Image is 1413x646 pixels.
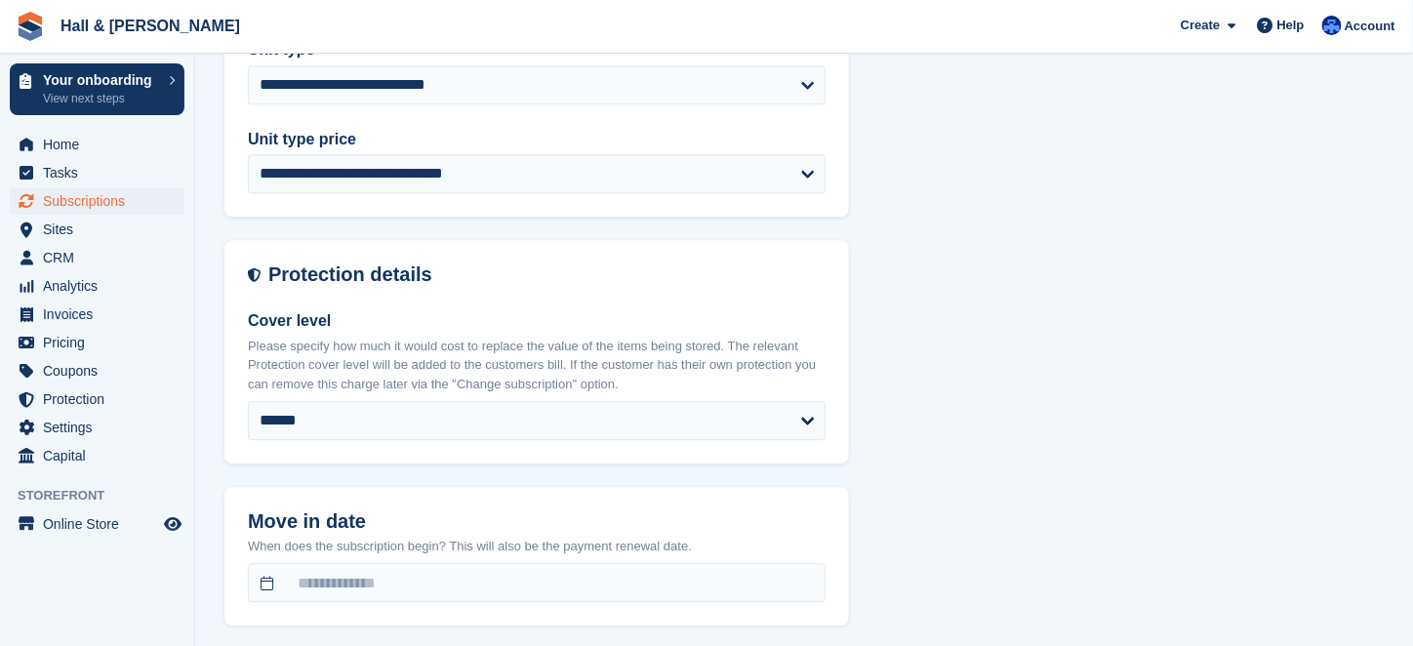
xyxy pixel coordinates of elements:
[10,442,184,469] a: menu
[10,414,184,441] a: menu
[43,272,160,300] span: Analytics
[43,244,160,271] span: CRM
[1181,16,1220,35] span: Create
[10,357,184,384] a: menu
[43,187,160,215] span: Subscriptions
[43,216,160,243] span: Sites
[10,329,184,356] a: menu
[43,510,160,538] span: Online Store
[43,329,160,356] span: Pricing
[43,90,159,107] p: View next steps
[10,131,184,158] a: menu
[10,63,184,115] a: Your onboarding View next steps
[248,537,826,556] p: When does the subscription begin? This will also be the payment renewal date.
[10,216,184,243] a: menu
[43,357,160,384] span: Coupons
[1277,16,1305,35] span: Help
[18,486,194,505] span: Storefront
[10,187,184,215] a: menu
[248,128,826,151] label: Unit type price
[248,263,261,286] img: insurance-details-icon-731ffda60807649b61249b889ba3c5e2b5c27d34e2e1fb37a309f0fde93ff34a.svg
[53,10,248,42] a: Hall & [PERSON_NAME]
[43,159,160,186] span: Tasks
[161,512,184,536] a: Preview store
[248,337,826,394] p: Please specify how much it would cost to replace the value of the items being stored. The relevan...
[10,272,184,300] a: menu
[43,301,160,328] span: Invoices
[1322,16,1342,35] img: Claire Banham
[10,244,184,271] a: menu
[10,301,184,328] a: menu
[268,263,826,286] h2: Protection details
[43,73,159,87] p: Your onboarding
[10,385,184,413] a: menu
[10,159,184,186] a: menu
[248,510,826,533] h2: Move in date
[248,309,826,333] label: Cover level
[43,385,160,413] span: Protection
[43,414,160,441] span: Settings
[16,12,45,41] img: stora-icon-8386f47178a22dfd0bd8f6a31ec36ba5ce8667c1dd55bd0f319d3a0aa187defe.svg
[43,442,160,469] span: Capital
[1345,17,1395,36] span: Account
[10,510,184,538] a: menu
[43,131,160,158] span: Home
